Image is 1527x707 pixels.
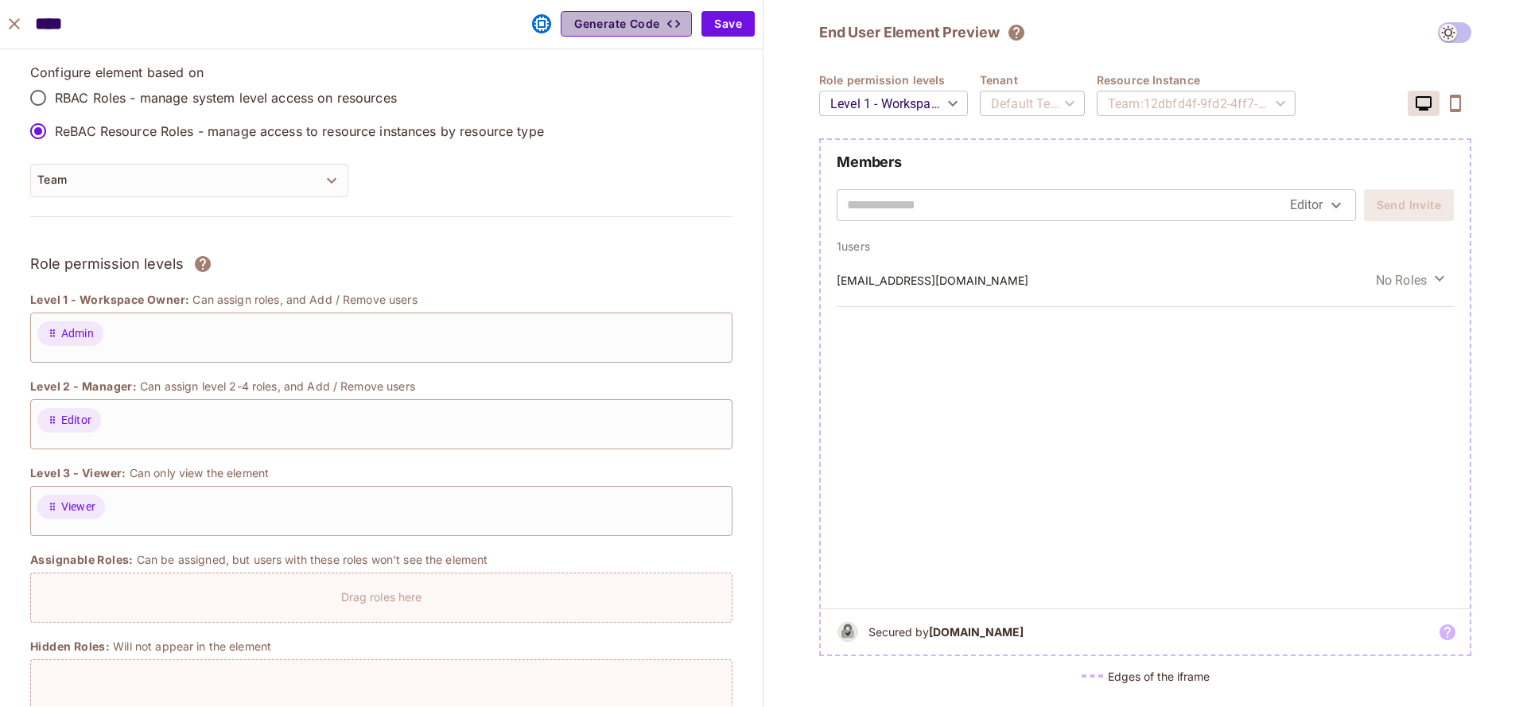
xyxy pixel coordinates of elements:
p: ReBAC Resource Roles - manage access to resource instances by resource type [55,122,544,140]
span: No Roles [1376,271,1427,289]
p: Can be assigned, but users with these roles won’t see the element [137,552,488,567]
p: Can only view the element [130,465,269,480]
h4: Resource Instance [1097,72,1307,87]
p: Will not appear in the element [113,639,271,654]
h2: End User Element Preview [819,23,999,42]
p: 1 users [837,239,1454,254]
img: b&w logo [833,617,862,647]
span: Level 2 - Manager: [30,379,137,394]
h4: Tenant [980,72,1097,87]
h5: Edges of the iframe [1108,669,1210,684]
div: Team : 12dbfd4f-9fd2-4ff7-b440-37c62c0b0fb9 [1097,81,1296,126]
svg: Assign roles to different permission levels and grant users the correct rights over each element.... [193,254,212,274]
span: Admin [61,325,94,342]
h4: Role permission levels [819,72,980,87]
button: No Roles [1368,267,1454,293]
button: Send Invite [1364,189,1454,221]
span: Level 3 - Viewer: [30,465,126,481]
svg: This element was embedded [532,14,551,33]
span: Level 1 - Workspace Owner: [30,292,189,308]
p: RBAC Roles - manage system level access on resources [55,89,397,107]
h5: [EMAIL_ADDRESS][DOMAIN_NAME] [837,273,1028,288]
b: [DOMAIN_NAME] [929,625,1024,639]
div: Default Tenant [980,81,1085,126]
button: Generate Code [561,11,692,37]
p: Can assign level 2-4 roles, and Add / Remove users [140,379,415,394]
div: Level 1 - Workspace Owner [819,81,968,126]
span: Hidden Roles: [30,639,110,655]
span: Editor [61,412,91,429]
button: Save [701,11,755,37]
svg: The element will only show tenant specific content. No user information will be visible across te... [1007,23,1026,42]
h3: Role permission levels [30,252,184,276]
p: Configure element based on [30,64,732,81]
p: Drag roles here [341,589,422,604]
div: Editor [1290,192,1346,218]
span: Viewer [61,499,95,515]
h2: Members [837,153,1454,172]
p: Can assign roles, and Add / Remove users [192,292,417,307]
h5: Secured by [868,624,1024,639]
span: Assignable Roles: [30,552,134,568]
button: Team [30,164,348,197]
